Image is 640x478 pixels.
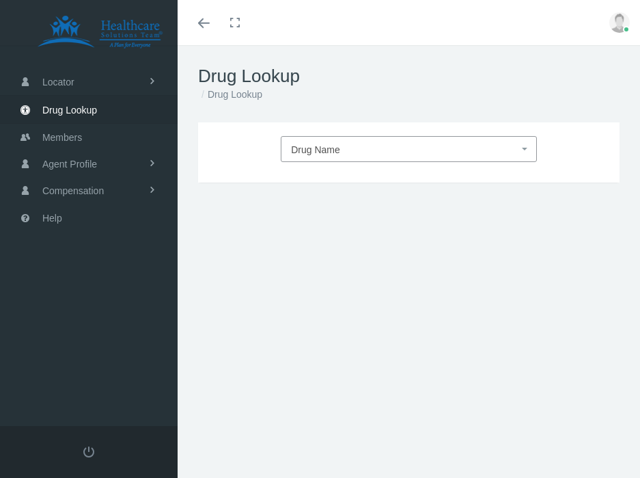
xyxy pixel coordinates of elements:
h1: Drug Lookup [198,66,620,87]
img: user-placeholder.jpg [609,12,630,33]
span: Help [42,205,62,231]
li: Drug Lookup [198,87,262,102]
span: Compensation [42,178,104,204]
span: Drug Name [291,144,340,155]
span: Locator [42,69,74,95]
span: Drug Lookup [42,97,97,123]
span: Members [42,124,82,150]
span: Agent Profile [42,151,97,177]
img: HEALTHCARE SOLUTIONS TEAM, LLC [18,15,182,49]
